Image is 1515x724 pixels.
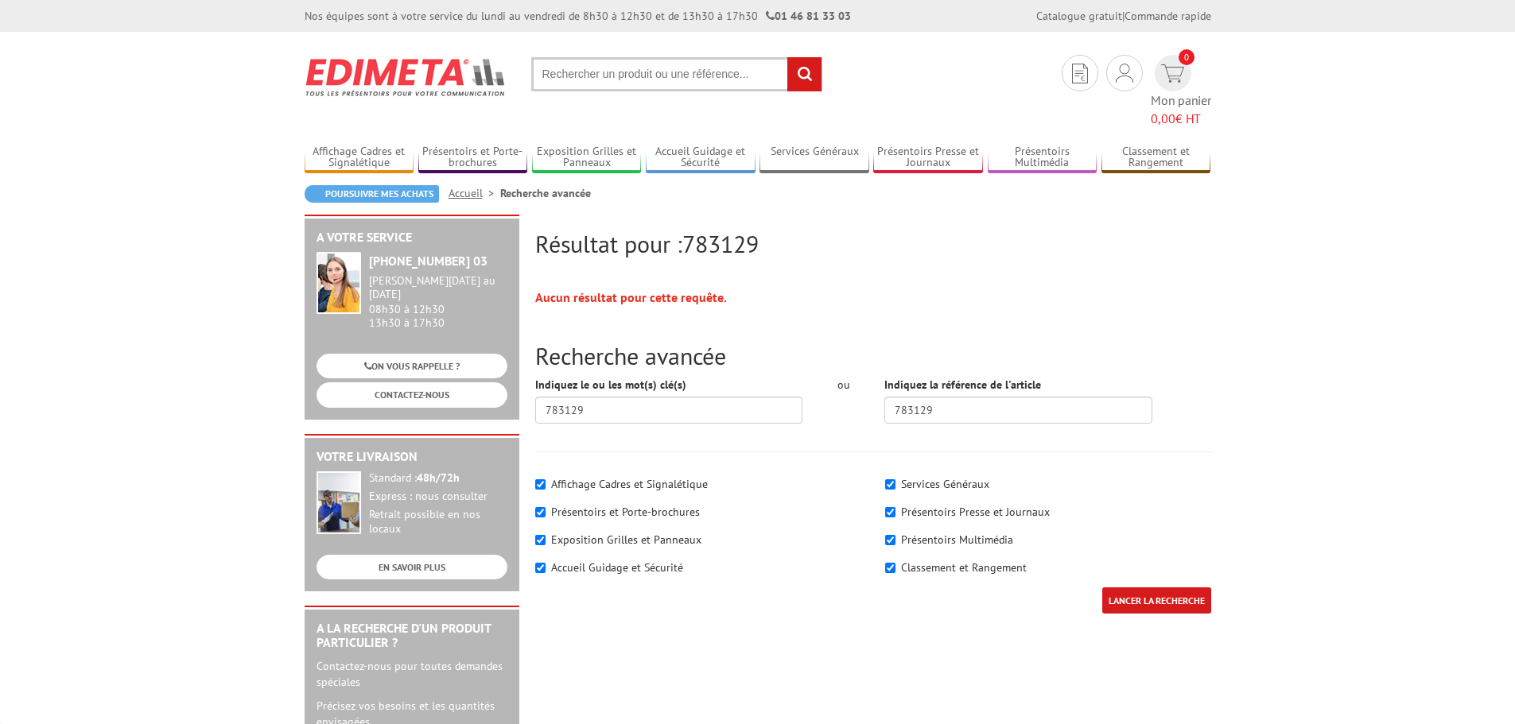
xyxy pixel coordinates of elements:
[885,507,895,517] input: Présentoirs Presse et Journaux
[988,145,1097,171] a: Présentoirs Multimédia
[305,8,851,24] div: Nos équipes sont à votre service du lundi au vendredi de 8h30 à 12h30 et de 13h30 à 17h30
[535,230,1211,257] h2: Résultat pour :
[646,145,756,171] a: Accueil Guidage et Sécurité
[535,507,546,517] input: Présentoirs et Porte-brochures
[759,145,869,171] a: Services Généraux
[317,230,507,245] h2: A votre service
[1179,49,1195,65] span: 0
[532,145,642,171] a: Exposition Grilles et Panneaux
[535,377,686,393] label: Indiquez le ou les mot(s) clé(s)
[1102,587,1211,614] input: LANCER LA RECHERCHE
[901,477,989,491] label: Services Généraux
[1151,110,1175,126] span: 0,00
[317,382,507,407] a: CONTACTEZ-NOUS
[535,479,546,490] input: Affichage Cadres et Signalétique
[682,228,759,259] span: 783129
[1125,9,1211,23] a: Commande rapide
[885,563,895,573] input: Classement et Rangement
[317,354,507,378] a: ON VOUS RAPPELLE ?
[535,289,727,305] strong: Aucun résultat pour cette requête.
[500,185,591,201] li: Recherche avancée
[826,377,860,393] div: ou
[884,377,1041,393] label: Indiquez la référence de l'article
[901,505,1050,519] label: Présentoirs Presse et Journaux
[317,555,507,579] a: EN SAVOIR PLUS
[369,253,488,269] strong: [PHONE_NUMBER] 03
[551,505,700,519] label: Présentoirs et Porte-brochures
[551,532,701,547] label: Exposition Grilles et Panneaux
[885,535,895,545] input: Présentoirs Multimédia
[901,532,1013,547] label: Présentoirs Multimédia
[1151,91,1211,128] span: Mon panier
[873,145,983,171] a: Présentoirs Presse et Journaux
[535,563,546,573] input: Accueil Guidage et Sécurité
[305,185,439,203] a: Poursuivre mes achats
[1036,8,1211,24] div: |
[317,450,507,464] h2: Votre livraison
[787,57,822,91] input: rechercher
[551,560,683,575] label: Accueil Guidage et Sécurité
[369,490,507,504] div: Express : nous consulter
[535,535,546,545] input: Exposition Grilles et Panneaux
[901,560,1027,575] label: Classement et Rangement
[551,477,708,491] label: Affichage Cadres et Signalétique
[317,471,361,534] img: widget-livraison.jpg
[1116,64,1133,83] img: devis rapide
[1151,55,1211,128] a: devis rapide 0 Mon panier 0,00€ HT
[1072,64,1088,83] img: devis rapide
[305,48,507,106] img: Edimeta
[1036,9,1122,23] a: Catalogue gratuit
[531,57,822,91] input: Rechercher un produit ou une référence...
[766,9,851,23] strong: 01 46 81 33 03
[369,508,507,536] div: Retrait possible en nos locaux
[535,343,1211,369] h2: Recherche avancée
[449,186,500,200] a: Accueil
[1101,145,1211,171] a: Classement et Rangement
[369,274,507,301] div: [PERSON_NAME][DATE] au [DATE]
[418,145,528,171] a: Présentoirs et Porte-brochures
[1151,110,1211,128] span: € HT
[317,252,361,314] img: widget-service.jpg
[305,145,414,171] a: Affichage Cadres et Signalétique
[369,274,507,329] div: 08h30 à 12h30 13h30 à 17h30
[317,621,507,649] h2: A la recherche d'un produit particulier ?
[885,479,895,490] input: Services Généraux
[369,471,507,486] div: Standard :
[1161,64,1184,83] img: devis rapide
[317,658,507,690] p: Contactez-nous pour toutes demandes spéciales
[417,470,460,485] strong: 48h/72h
